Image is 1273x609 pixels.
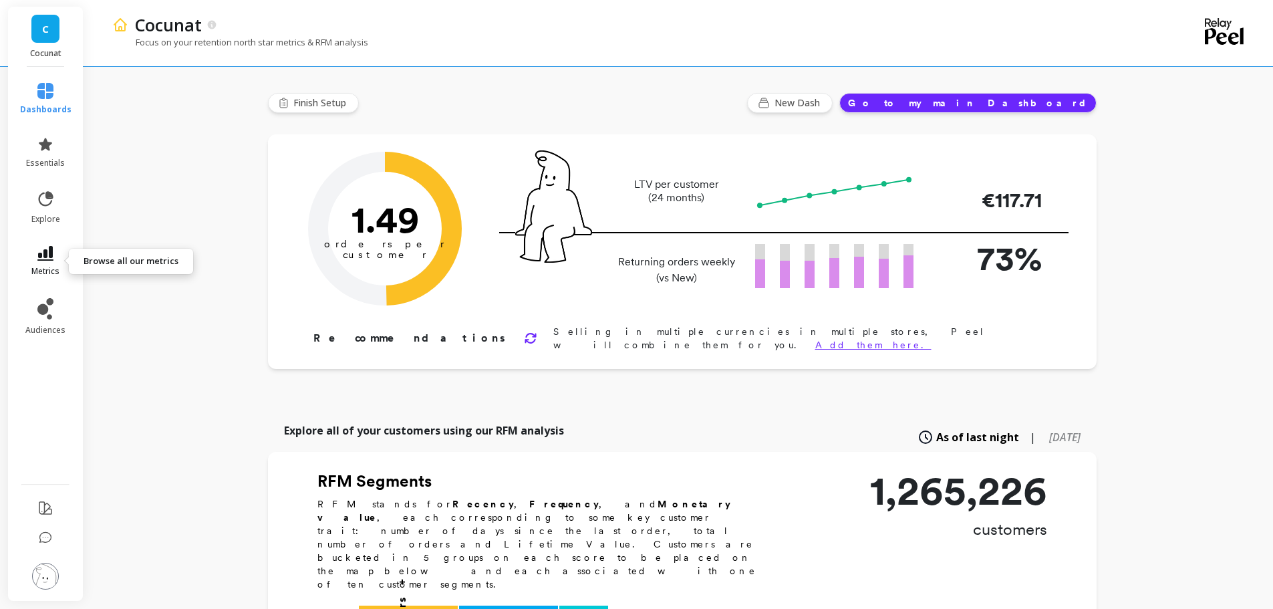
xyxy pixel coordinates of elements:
p: 73% [935,233,1042,283]
p: Explore all of your customers using our RFM analysis [284,422,564,439]
p: Focus on your retention north star metrics & RFM analysis [112,36,368,48]
p: Returning orders weekly (vs New) [614,254,739,286]
p: Cocunat [21,48,70,59]
p: 1,265,226 [870,471,1047,511]
p: RFM stands for , , and , each corresponding to some key customer trait: number of days since the ... [317,497,772,591]
img: pal seatted on line [515,150,592,263]
p: LTV per customer (24 months) [614,178,739,205]
p: Cocunat [135,13,202,36]
img: header icon [112,17,128,33]
span: C [42,21,49,37]
p: Recommendations [313,330,508,346]
h2: RFM Segments [317,471,772,492]
span: essentials [26,158,65,168]
span: [DATE] [1049,430,1081,445]
img: profile picture [32,563,59,590]
span: Finish Setup [293,96,350,110]
span: audiences [25,325,65,336]
p: Selling in multiple currencies in multiple stores, Peel will combine them for you. [553,325,1054,352]
p: €117.71 [935,185,1042,215]
button: Go to my main Dashboard [839,93,1097,113]
span: As of last night [936,429,1019,445]
button: Finish Setup [268,93,359,113]
button: New Dash [747,93,833,113]
b: Frequency [529,499,599,509]
tspan: customer [342,249,427,261]
span: New Dash [774,96,824,110]
tspan: orders per [324,238,446,250]
span: metrics [31,266,59,277]
p: customers [870,519,1047,540]
span: dashboards [20,104,72,115]
span: explore [31,214,60,225]
span: | [1030,429,1036,445]
a: Add them here. [815,340,932,350]
text: 1.49 [351,197,418,241]
b: Recency [452,499,514,509]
